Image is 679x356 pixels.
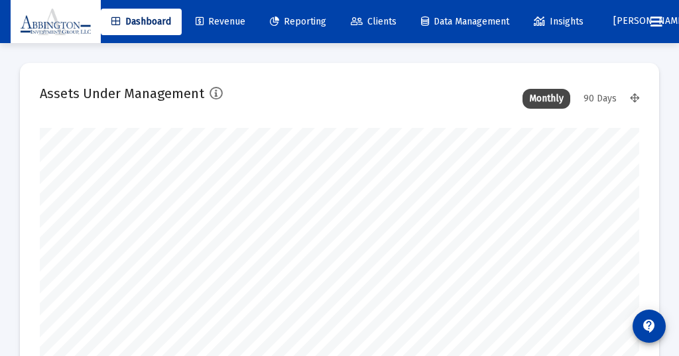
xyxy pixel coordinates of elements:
[21,9,91,35] img: Dashboard
[410,9,520,35] a: Data Management
[534,16,584,27] span: Insights
[351,16,397,27] span: Clients
[597,8,640,34] button: [PERSON_NAME]
[40,83,204,104] h2: Assets Under Management
[111,16,171,27] span: Dashboard
[270,16,326,27] span: Reporting
[523,9,594,35] a: Insights
[340,9,407,35] a: Clients
[523,89,570,109] div: Monthly
[421,16,509,27] span: Data Management
[185,9,256,35] a: Revenue
[641,318,657,334] mat-icon: contact_support
[259,9,337,35] a: Reporting
[577,89,623,109] div: 90 Days
[101,9,182,35] a: Dashboard
[196,16,245,27] span: Revenue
